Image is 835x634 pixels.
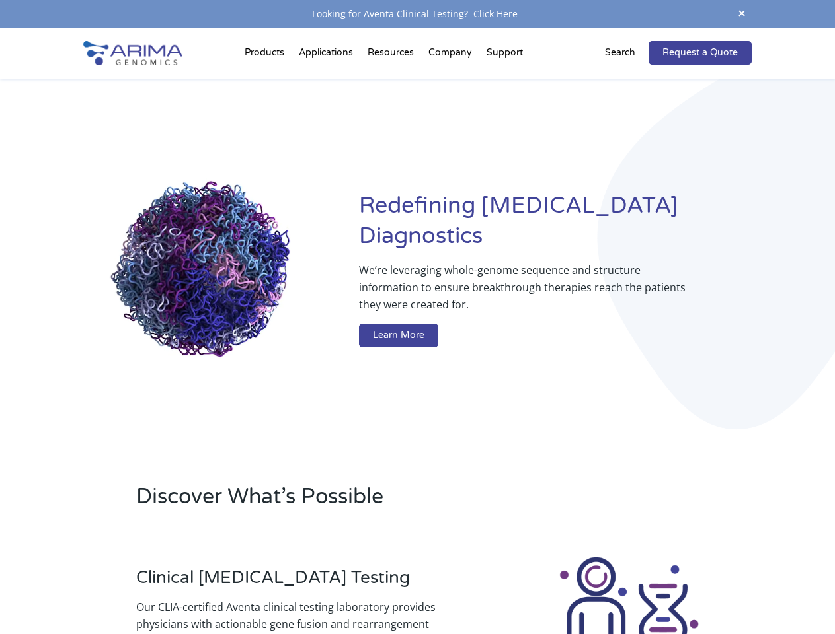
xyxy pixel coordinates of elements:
a: Learn More [359,324,438,347]
a: Request a Quote [649,41,752,65]
img: Arima-Genomics-logo [83,41,182,65]
a: Click Here [468,7,523,20]
h1: Redefining [MEDICAL_DATA] Diagnostics [359,191,752,262]
h3: Clinical [MEDICAL_DATA] Testing [136,567,469,598]
p: We’re leveraging whole-genome sequence and structure information to ensure breakthrough therapies... [359,262,699,324]
p: Search [605,44,635,61]
h2: Discover What’s Possible [136,482,575,522]
div: Looking for Aventa Clinical Testing? [83,5,751,22]
iframe: Chat Widget [769,571,835,634]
